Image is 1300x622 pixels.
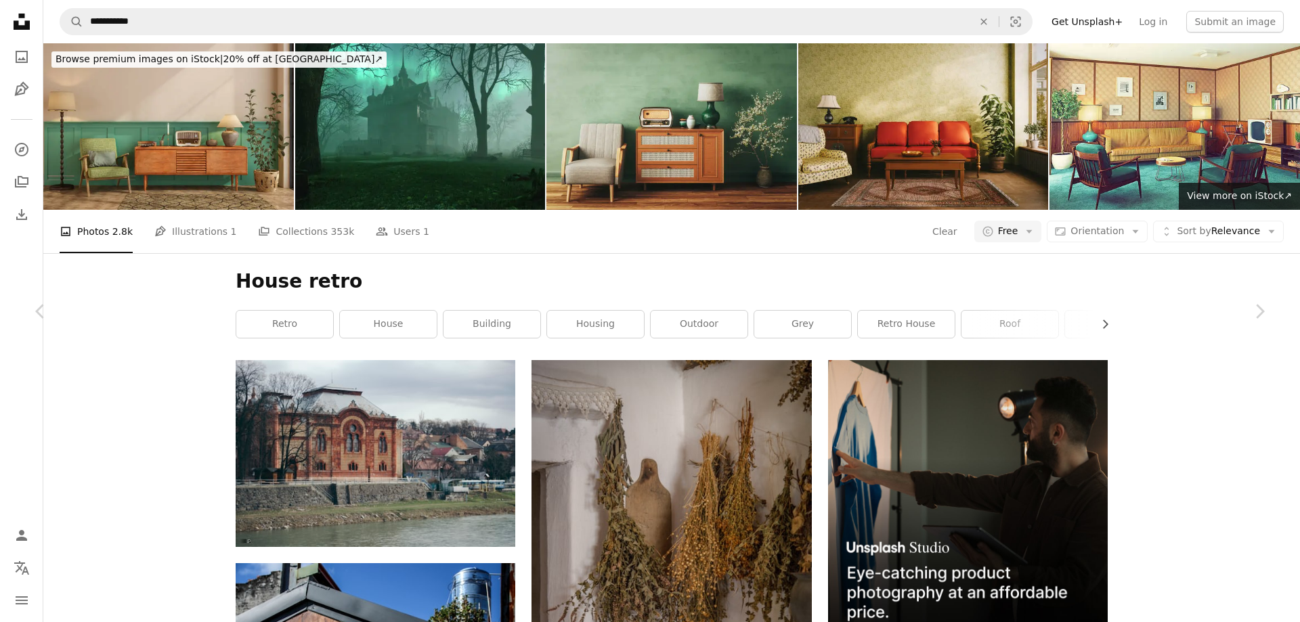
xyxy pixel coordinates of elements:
[532,563,811,575] a: Dried herbs hanging from a wall next to a mirror
[999,9,1032,35] button: Visual search
[56,53,223,64] span: Browse premium images on iStock |
[8,76,35,103] a: Illustrations
[330,224,354,239] span: 353k
[258,210,354,253] a: Collections 353k
[340,311,437,338] a: house
[651,311,747,338] a: outdoor
[932,221,958,242] button: Clear
[236,447,515,460] a: brown concrete building near body of water during daytime
[1179,183,1300,210] a: View more on iStock↗
[754,311,851,338] a: grey
[1177,225,1211,236] span: Sort by
[8,136,35,163] a: Explore
[295,43,546,210] img: Old haunted abandoned mansion in creepy night forest with cold fog atmosphere, 3d rendering
[423,224,429,239] span: 1
[8,43,35,70] a: Photos
[443,311,540,338] a: building
[60,8,1033,35] form: Find visuals sitewide
[8,587,35,614] button: Menu
[547,311,644,338] a: housing
[236,269,1108,294] h1: House retro
[1049,43,1300,210] img: retro interior
[1186,11,1284,32] button: Submit an image
[8,554,35,581] button: Language
[43,43,294,210] img: Retro Living Room With Green Armchair, Dresser, Floor Lamp And Potted Plant
[236,360,515,546] img: brown concrete building near body of water during daytime
[8,169,35,196] a: Collections
[1177,225,1260,238] span: Relevance
[8,522,35,549] a: Log in / Sign up
[546,43,797,210] img: Home Interior With Vintage Furniture
[1187,190,1292,201] span: View more on iStock ↗
[1153,221,1284,242] button: Sort byRelevance
[974,221,1042,242] button: Free
[1093,311,1108,338] button: scroll list to the right
[998,225,1018,238] span: Free
[1131,11,1175,32] a: Log in
[1047,221,1148,242] button: Orientation
[1070,225,1124,236] span: Orientation
[1065,311,1162,338] a: nature
[1219,246,1300,376] a: Next
[60,9,83,35] button: Search Unsplash
[43,43,395,76] a: Browse premium images on iStock|20% off at [GEOGRAPHIC_DATA]↗
[969,9,999,35] button: Clear
[858,311,955,338] a: retro house
[961,311,1058,338] a: roof
[8,201,35,228] a: Download History
[376,210,429,253] a: Users 1
[236,311,333,338] a: retro
[798,43,1049,210] img: Cozy Vintage Living Room with Red Sofa and Armchair
[231,224,237,239] span: 1
[56,53,383,64] span: 20% off at [GEOGRAPHIC_DATA] ↗
[1043,11,1131,32] a: Get Unsplash+
[154,210,236,253] a: Illustrations 1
